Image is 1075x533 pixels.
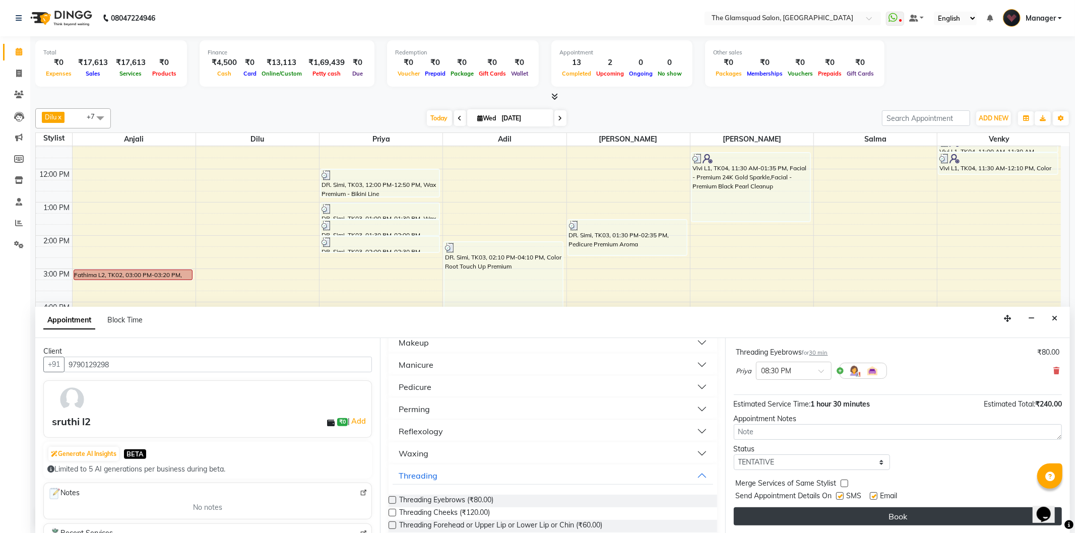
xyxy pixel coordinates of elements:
img: avatar [57,385,87,414]
span: Wallet [509,70,531,77]
span: Voucher [395,70,422,77]
div: Threading [399,470,437,482]
span: Estimated Service Time: [734,399,811,409]
div: 1:00 PM [42,203,72,213]
span: Anjali [73,133,196,146]
span: Venky [937,133,1061,146]
span: Petty cash [310,70,343,77]
span: Gift Cards [476,70,509,77]
div: ₹0 [785,57,815,69]
span: Block Time [107,315,143,324]
div: Threading Eyebrows [736,347,828,358]
span: Dilu [45,113,57,121]
div: ₹17,613 [74,57,112,69]
div: Perming [399,403,430,415]
span: Memberships [744,70,785,77]
div: ₹0 [150,57,179,69]
span: Wed [475,114,499,122]
div: DR. Simi, TK03, 01:30 PM-02:35 PM, Pedicure Premium Aroma [568,220,686,255]
div: ₹0 [43,57,74,69]
div: ₹0 [815,57,844,69]
div: 4:00 PM [42,302,72,313]
input: Search Appointment [882,110,970,126]
button: Reflexology [393,422,713,440]
span: Ongoing [626,70,655,77]
input: Search by Name/Mobile/Email/Code [64,357,372,372]
div: Reflexology [399,425,443,437]
span: Priya [320,133,442,146]
div: ₹17,613 [112,57,150,69]
div: ₹0 [844,57,876,69]
div: ₹0 [509,57,531,69]
div: Vivi L1, TK04, 11:30 AM-01:35 PM, Facial - Premium 24K Gold Sparkle,Facial - Premium Black Pearl ... [692,153,810,221]
span: +7 [87,112,102,120]
span: Today [427,110,452,126]
div: Redemption [395,48,531,57]
input: 2025-09-03 [499,111,549,126]
span: Appointment [43,311,95,329]
span: Due [350,70,365,77]
div: ₹0 [744,57,785,69]
div: ₹4,500 [208,57,241,69]
img: logo [26,4,95,32]
div: ₹0 [241,57,259,69]
span: Priya [736,366,752,376]
button: Book [734,507,1062,525]
span: No notes [193,502,222,513]
div: 0 [626,57,655,69]
div: ₹1,69,439 [304,57,349,69]
div: Other sales [713,48,876,57]
div: Client [43,346,372,357]
span: Threading Cheeks (₹120.00) [399,507,490,520]
small: for [802,349,828,356]
span: ₹240.00 [1035,399,1062,409]
div: ₹80.00 [1037,347,1059,358]
button: Close [1047,311,1062,326]
div: sruthi l2 [52,414,91,429]
span: Expenses [43,70,74,77]
a: x [57,113,61,121]
span: Notes [48,487,80,500]
span: Manager [1026,13,1056,24]
img: Hairdresser.png [848,365,860,377]
div: 0 [655,57,684,69]
div: Fathima L2, TK02, 03:00 PM-03:20 PM, Facial - Premium 24K Gold Sparkle [74,270,192,280]
span: Adil [443,133,566,146]
button: Perming [393,400,713,418]
span: BETA [124,449,146,459]
div: 2 [594,57,626,69]
span: Dilu [196,133,319,146]
div: ₹13,113 [259,57,304,69]
div: ₹0 [349,57,366,69]
span: 1 hour 30 minutes [811,399,870,409]
div: 13 [559,57,594,69]
span: Threading Forehead or Upper Lip or Lower Lip or Chin (₹60.00) [399,520,602,532]
button: Makeup [393,334,713,352]
div: Vivi L1, TK04, 11:30 AM-12:10 PM, Color Root Touch Up Premium [939,153,1057,174]
span: Gift Cards [844,70,876,77]
span: Online/Custom [259,70,304,77]
div: Stylist [36,133,72,144]
img: Manager [1003,9,1021,27]
span: Prepaid [422,70,448,77]
span: Send Appointment Details On [736,491,832,503]
span: Upcoming [594,70,626,77]
div: DR. Simi, TK03, 12:00 PM-12:50 PM, Wax Premium - Bikini Line [321,170,439,196]
div: DR. Simi, TK03, 02:00 PM-02:30 PM, Threading Forehead or Upper Lip or Lower Lip or Chin [321,237,439,252]
div: DR. Simi, TK03, 02:10 PM-04:10 PM, Color Root Touch Up Premium [445,242,562,308]
div: Waxing [399,447,428,459]
div: Appointment Notes [734,414,1062,424]
span: Email [880,491,898,503]
span: ₹0 [337,418,348,426]
span: Prepaids [815,70,844,77]
div: ₹0 [448,57,476,69]
span: Threading Eyebrows (₹80.00) [399,495,493,507]
div: Total [43,48,179,57]
div: ₹0 [713,57,744,69]
span: Completed [559,70,594,77]
div: 2:00 PM [42,236,72,246]
span: | [348,415,367,427]
span: Salma [814,133,937,146]
button: Generate AI Insights [48,447,119,461]
span: [PERSON_NAME] [567,133,690,146]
